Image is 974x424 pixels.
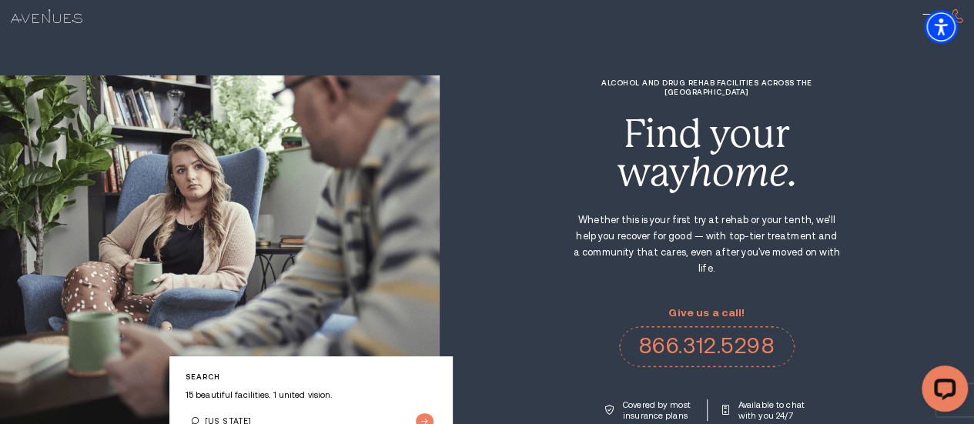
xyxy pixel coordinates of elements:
[572,212,842,277] p: Whether this is your first try at rehab or your tenth, we'll help you recover for good — with top...
[572,78,842,95] h1: Alcohol and Drug Rehab Facilities across the [GEOGRAPHIC_DATA]
[619,326,795,366] a: call 866.312.5298
[605,399,693,421] a: Covered by most insurance plans
[909,359,974,424] iframe: LiveChat chat widget
[738,399,808,421] p: Available to chat with you 24/7
[722,399,808,421] a: Available to chat with you 24/7
[619,307,795,319] p: Give us a call!
[689,150,797,195] i: home.
[186,389,437,400] p: 15 beautiful facilities. 1 united vision.
[572,115,842,192] div: Find your way
[924,10,958,44] div: Accessibility Menu
[186,372,437,381] p: Search
[623,399,693,421] p: Covered by most insurance plans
